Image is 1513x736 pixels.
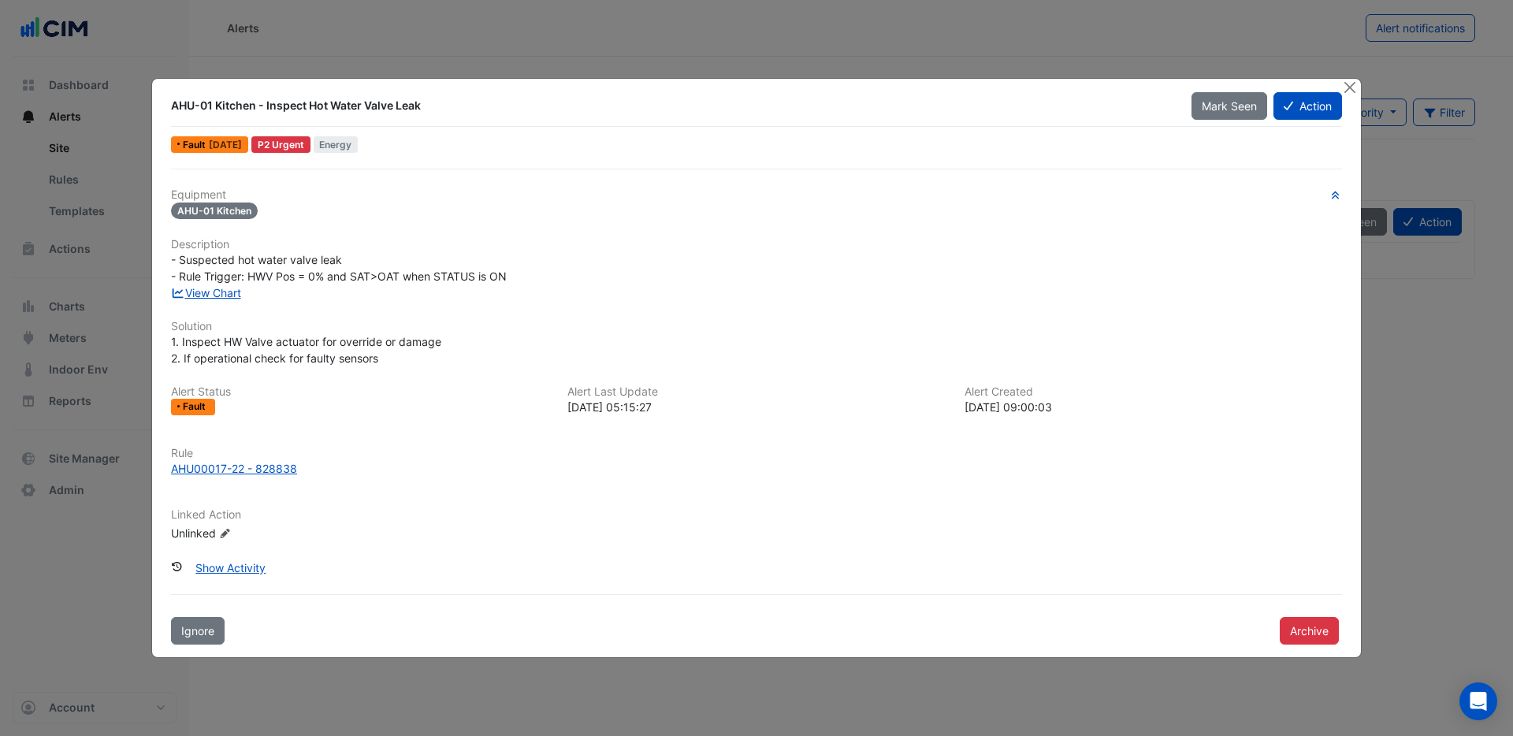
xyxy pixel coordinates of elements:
[567,399,945,415] div: [DATE] 05:15:27
[314,136,359,153] span: Energy
[219,527,231,539] fa-icon: Edit Linked Action
[965,399,1342,415] div: [DATE] 09:00:03
[1273,92,1342,120] button: Action
[1341,79,1358,95] button: Close
[251,136,310,153] div: P2 Urgent
[171,286,241,299] a: View Chart
[171,508,1342,522] h6: Linked Action
[171,617,225,645] button: Ignore
[171,320,1342,333] h6: Solution
[1280,617,1339,645] button: Archive
[171,98,1173,113] div: AHU-01 Kitchen - Inspect Hot Water Valve Leak
[185,554,276,582] button: Show Activity
[209,139,242,151] span: Fri 10-Oct-2025 05:15 IST
[965,385,1342,399] h6: Alert Created
[171,460,297,477] div: AHU00017-22 - 828838
[181,624,214,637] span: Ignore
[1459,682,1497,720] div: Open Intercom Messenger
[183,402,209,411] span: Fault
[567,385,945,399] h6: Alert Last Update
[171,188,1342,202] h6: Equipment
[171,203,258,219] span: AHU-01 Kitchen
[171,335,441,365] span: 1. Inspect HW Valve actuator for override or damage 2. If operational check for faulty sensors
[171,253,507,283] span: - Suspected hot water valve leak - Rule Trigger: HWV Pos = 0% and SAT>OAT when STATUS is ON
[171,447,1342,460] h6: Rule
[1202,99,1257,113] span: Mark Seen
[171,460,1342,477] a: AHU00017-22 - 828838
[171,524,360,541] div: Unlinked
[183,140,209,150] span: Fault
[171,238,1342,251] h6: Description
[1191,92,1267,120] button: Mark Seen
[171,385,548,399] h6: Alert Status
